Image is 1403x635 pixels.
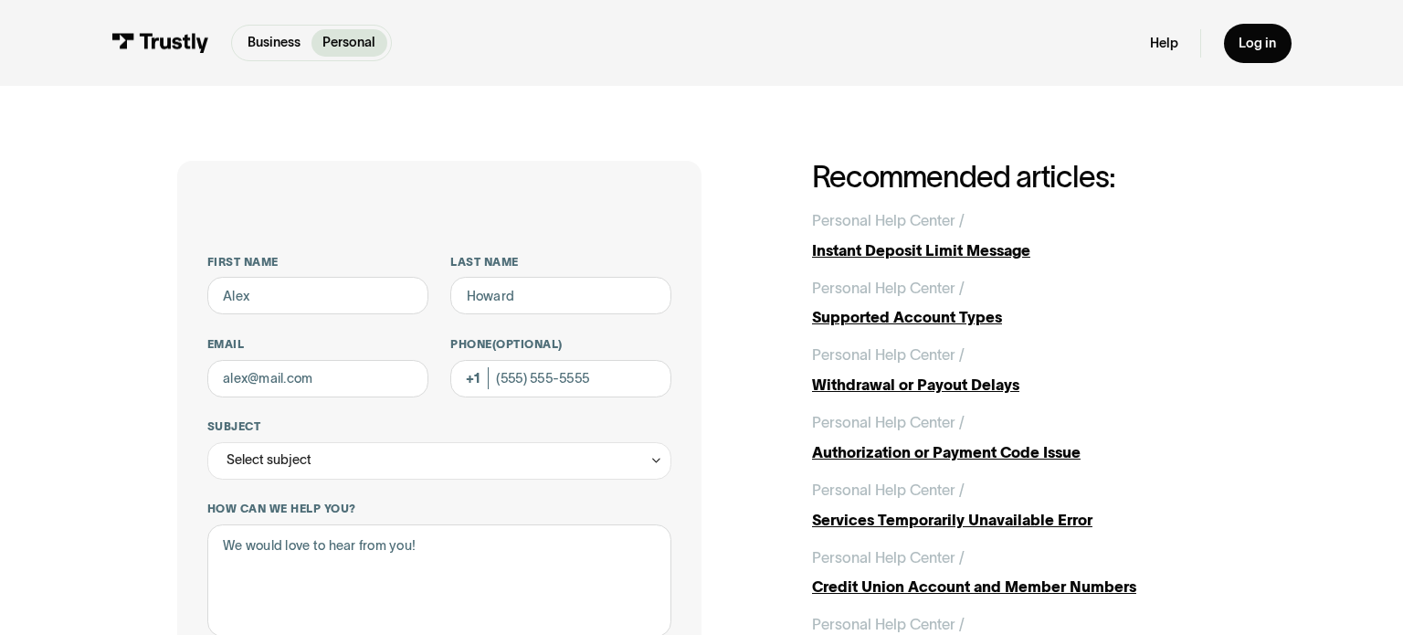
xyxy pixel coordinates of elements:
label: Subject [207,419,671,434]
div: Personal Help Center / [812,209,965,232]
img: Trustly Logo [111,33,209,54]
div: Personal Help Center / [812,546,965,569]
p: Personal [322,33,375,53]
a: Business [237,29,312,57]
a: Personal [311,29,387,57]
a: Help [1150,35,1178,52]
a: Personal Help Center /Instant Deposit Limit Message [812,209,1226,261]
input: Howard [450,277,671,314]
a: Log in [1224,24,1292,63]
div: Credit Union Account and Member Numbers [812,576,1226,598]
div: Withdrawal or Payout Delays [812,374,1226,397]
a: Personal Help Center /Supported Account Types [812,277,1226,329]
div: Personal Help Center / [812,277,965,300]
label: Email [207,337,428,352]
div: Log in [1239,35,1276,52]
input: alex@mail.com [207,360,428,397]
div: Services Temporarily Unavailable Error [812,509,1226,532]
div: Supported Account Types [812,306,1226,329]
div: Select subject [227,449,311,471]
a: Personal Help Center /Authorization or Payment Code Issue [812,411,1226,463]
div: Authorization or Payment Code Issue [812,441,1226,464]
label: Phone [450,337,671,352]
input: (555) 555-5555 [450,360,671,397]
a: Personal Help Center /Withdrawal or Payout Delays [812,344,1226,396]
div: Instant Deposit Limit Message [812,239,1226,262]
p: Business [248,33,301,53]
h2: Recommended articles: [812,161,1226,194]
div: Personal Help Center / [812,344,965,366]
div: Personal Help Center / [812,479,965,502]
input: Alex [207,277,428,314]
label: First name [207,255,428,270]
a: Personal Help Center /Credit Union Account and Member Numbers [812,546,1226,598]
label: Last name [450,255,671,270]
label: How can we help you? [207,502,671,516]
a: Personal Help Center /Services Temporarily Unavailable Error [812,479,1226,531]
span: (Optional) [492,338,563,350]
div: Personal Help Center / [812,411,965,434]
